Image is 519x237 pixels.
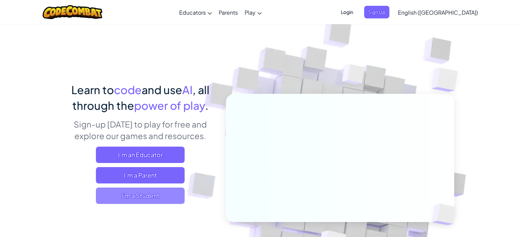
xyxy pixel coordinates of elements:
a: Educators [176,3,215,21]
img: Overlap cubes [329,51,378,102]
a: Parents [215,3,241,21]
img: Overlap cubes [418,51,477,109]
span: Play [245,9,256,16]
span: AI [182,83,192,97]
span: English ([GEOGRAPHIC_DATA]) [398,9,478,16]
button: I'm a Student [96,188,185,204]
a: Play [241,3,265,21]
span: power of play [134,99,205,112]
span: code [114,83,142,97]
button: Login [337,6,357,18]
button: Sign Up [364,6,389,18]
a: English ([GEOGRAPHIC_DATA]) [394,3,481,21]
span: Learn to [71,83,114,97]
a: I'm an Educator [96,147,185,163]
span: . [205,99,208,112]
a: I'm a Parent [96,167,185,183]
span: and use [142,83,182,97]
img: CodeCombat logo [43,5,102,19]
span: Educators [179,9,206,16]
p: Sign-up [DATE] to play for free and explore our games and resources. [65,118,216,142]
